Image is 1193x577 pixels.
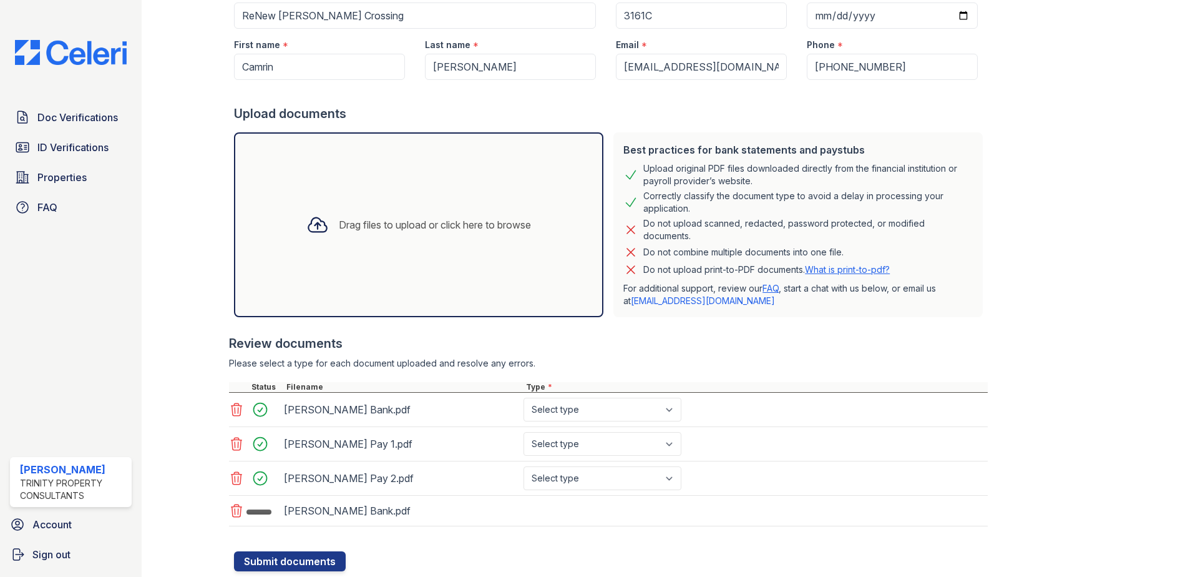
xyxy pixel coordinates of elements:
[37,110,118,125] span: Doc Verifications
[523,382,988,392] div: Type
[284,501,519,521] div: [PERSON_NAME] Bank.pdf
[10,135,132,160] a: ID Verifications
[643,217,973,242] div: Do not upload scanned, redacted, password protected, or modified documents.
[5,40,137,65] img: CE_Logo_Blue-a8612792a0a2168367f1c8372b55b34899dd931a85d93a1a3d3e32e68fde9ad4.png
[643,162,973,187] div: Upload original PDF files downloaded directly from the financial institution or payroll provider’...
[37,200,57,215] span: FAQ
[284,434,519,454] div: [PERSON_NAME] Pay 1.pdf
[284,382,523,392] div: Filename
[229,357,988,370] div: Please select a type for each document uploaded and resolve any errors.
[5,512,137,537] a: Account
[10,105,132,130] a: Doc Verifications
[631,295,775,306] a: [EMAIL_ADDRESS][DOMAIN_NAME]
[234,39,280,51] label: First name
[20,477,127,502] div: Trinity Property Consultants
[5,542,137,567] a: Sign out
[249,382,284,392] div: Status
[623,282,973,307] p: For additional support, review our , start a chat with us below, or email us at
[623,142,973,157] div: Best practices for bank statements and paystubs
[807,39,835,51] label: Phone
[234,551,346,571] button: Submit documents
[20,462,127,477] div: [PERSON_NAME]
[616,39,639,51] label: Email
[762,283,779,293] a: FAQ
[425,39,470,51] label: Last name
[643,245,844,260] div: Do not combine multiple documents into one file.
[10,195,132,220] a: FAQ
[10,165,132,190] a: Properties
[643,264,890,276] p: Do not upload print-to-PDF documents.
[284,400,519,420] div: [PERSON_NAME] Bank.pdf
[284,468,519,488] div: [PERSON_NAME] Pay 2.pdf
[339,217,531,232] div: Drag files to upload or click here to browse
[229,335,988,352] div: Review documents
[643,190,973,215] div: Correctly classify the document type to avoid a delay in processing your application.
[32,547,71,562] span: Sign out
[37,170,87,185] span: Properties
[805,264,890,275] a: What is print-to-pdf?
[37,140,109,155] span: ID Verifications
[32,517,72,532] span: Account
[234,105,988,122] div: Upload documents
